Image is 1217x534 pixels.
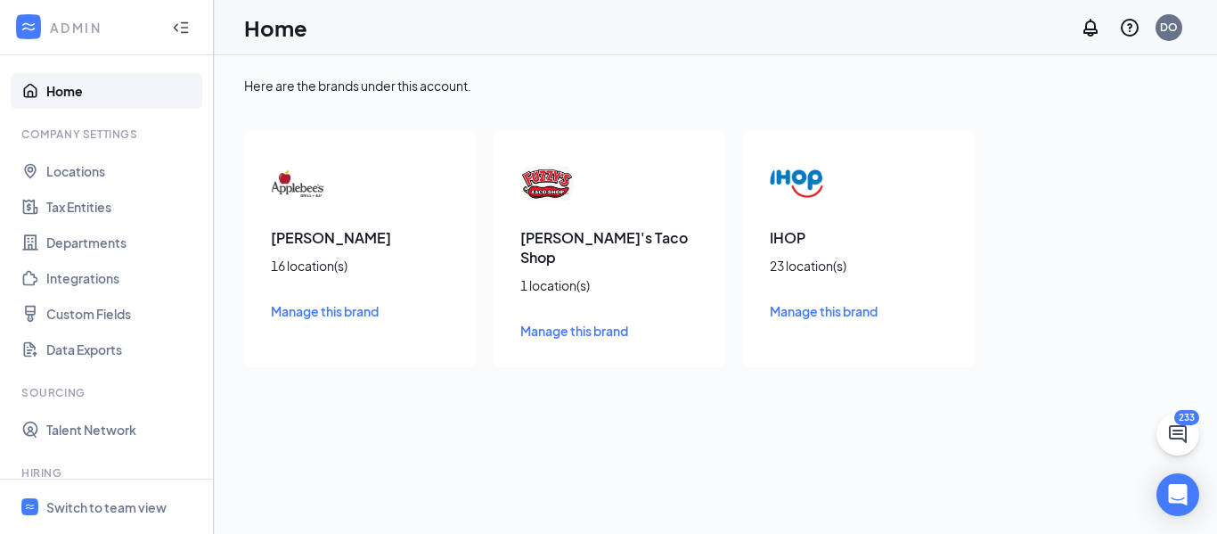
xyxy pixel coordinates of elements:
button: ChatActive [1156,413,1199,456]
a: Manage this brand [770,301,948,321]
div: Company Settings [21,127,195,142]
div: Sourcing [21,385,195,400]
svg: QuestionInfo [1119,17,1140,38]
div: 23 location(s) [770,257,948,275]
a: Tax Entities [46,189,199,225]
h3: [PERSON_NAME]'s Taco Shop [520,228,698,267]
svg: Collapse [172,19,190,37]
a: Talent Network [46,412,199,448]
div: Hiring [21,465,195,481]
div: 1 location(s) [520,276,698,294]
a: Manage this brand [271,301,449,321]
img: Applebee's logo [271,157,324,210]
div: 233 [1174,410,1199,425]
a: Integrations [46,260,199,296]
svg: ChatActive [1167,423,1188,445]
h3: IHOP [770,228,948,248]
h1: Home [244,12,307,43]
span: Manage this brand [770,303,878,319]
svg: WorkstreamLogo [24,501,36,513]
svg: Notifications [1080,17,1101,38]
div: Switch to team view [46,498,167,516]
img: IHOP logo [770,157,823,210]
div: Here are the brands under this account. [244,77,1187,94]
div: Open Intercom Messenger [1156,473,1199,516]
div: 16 location(s) [271,257,449,275]
a: Custom Fields [46,296,199,332]
svg: WorkstreamLogo [20,18,37,36]
span: Manage this brand [520,323,628,339]
a: Departments [46,225,199,260]
div: DO [1160,20,1178,35]
div: ADMIN [50,19,156,37]
a: Data Exports [46,332,199,367]
span: Manage this brand [271,303,379,319]
a: Manage this brand [520,321,698,341]
a: Home [46,73,199,109]
a: Locations [46,153,199,189]
h3: [PERSON_NAME] [271,228,449,248]
img: Fuzzy's Taco Shop logo [520,157,574,210]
